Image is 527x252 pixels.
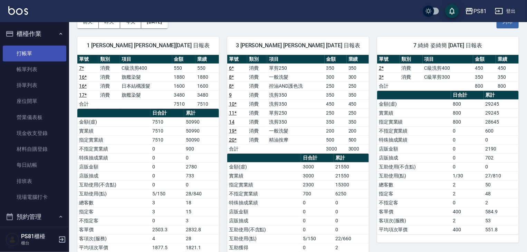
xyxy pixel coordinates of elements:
[77,55,219,109] table: a dense table
[184,243,219,252] td: 1821.1
[227,180,301,189] td: 指定實業績
[325,108,347,117] td: 250
[377,216,451,225] td: 客項次(服務)
[184,207,219,216] td: 15
[195,90,219,99] td: 3480
[267,135,324,144] td: 精油按摩
[347,64,369,72] td: 350
[301,243,334,252] td: 0
[77,171,151,180] td: 店販抽成
[184,162,219,171] td: 2780
[451,189,483,198] td: 2
[3,93,66,109] a: 座位開單
[377,55,400,64] th: 單號
[267,126,324,135] td: 一般洗髮
[227,171,301,180] td: 實業績
[325,81,347,90] td: 250
[347,108,369,117] td: 250
[473,64,496,72] td: 450
[451,91,483,100] th: 日合計
[334,207,369,216] td: 0
[334,180,369,189] td: 15300
[151,144,184,153] td: 0
[377,91,519,234] table: a dense table
[172,55,196,64] th: 金額
[151,109,184,118] th: 日合計
[227,55,369,154] table: a dense table
[451,207,483,216] td: 400
[347,117,369,126] td: 350
[3,189,66,205] a: 現場電腦打卡
[247,126,267,135] td: 消費
[77,162,151,171] td: 店販金額
[195,64,219,72] td: 550
[8,6,28,15] img: Logo
[484,91,519,100] th: 累計
[347,144,369,153] td: 3000
[3,208,66,226] button: 預約管理
[496,81,519,90] td: 800
[377,99,451,108] td: 金額(虛)
[484,108,519,117] td: 29245
[184,180,219,189] td: 0
[227,225,301,234] td: 互助使用(不含點)
[227,198,301,207] td: 特殊抽成業績
[377,126,451,135] td: 不指定實業績
[377,225,451,234] td: 平均項次單價
[325,90,347,99] td: 350
[484,225,519,234] td: 551.8
[377,135,451,144] td: 特殊抽成業績
[301,234,334,243] td: 5/150
[120,81,172,90] td: 日本結構護髮
[247,81,267,90] td: 消費
[423,64,473,72] td: C級洗剪400
[247,135,267,144] td: 消費
[347,72,369,81] td: 300
[3,25,66,43] button: 櫃檯作業
[227,144,247,153] td: 合計
[195,55,219,64] th: 業績
[3,77,66,93] a: 掛單列表
[267,99,324,108] td: 洗剪350
[227,234,301,243] td: 互助使用(點)
[267,55,324,64] th: 項目
[77,225,151,234] td: 客單價
[377,198,451,207] td: 不指定客
[496,72,519,81] td: 350
[377,207,451,216] td: 客單價
[247,90,267,99] td: 消費
[451,198,483,207] td: 0
[325,126,347,135] td: 200
[267,64,324,72] td: 單剪250
[3,61,66,77] a: 帳單列表
[473,72,496,81] td: 350
[151,135,184,144] td: 7510
[3,109,66,125] a: 營業儀表板
[496,64,519,72] td: 450
[484,216,519,225] td: 53
[21,240,56,246] p: 櫃台
[325,72,347,81] td: 300
[98,90,119,99] td: 消費
[267,90,324,99] td: 洗剪350
[400,64,423,72] td: 消費
[473,81,496,90] td: 800
[334,198,369,207] td: 0
[229,119,234,125] a: 14
[77,144,151,153] td: 不指定實業績
[3,125,66,141] a: 現金收支登錄
[172,72,196,81] td: 1880
[462,4,489,18] button: PS81
[451,162,483,171] td: 0
[484,117,519,126] td: 28645
[77,198,151,207] td: 總客數
[184,117,219,126] td: 50990
[77,243,151,252] td: 平均項次單價
[301,154,334,163] th: 日合計
[195,81,219,90] td: 1600
[77,207,151,216] td: 指定客
[423,55,473,64] th: 項目
[184,153,219,162] td: 0
[184,198,219,207] td: 18
[77,180,151,189] td: 互助使用(不含點)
